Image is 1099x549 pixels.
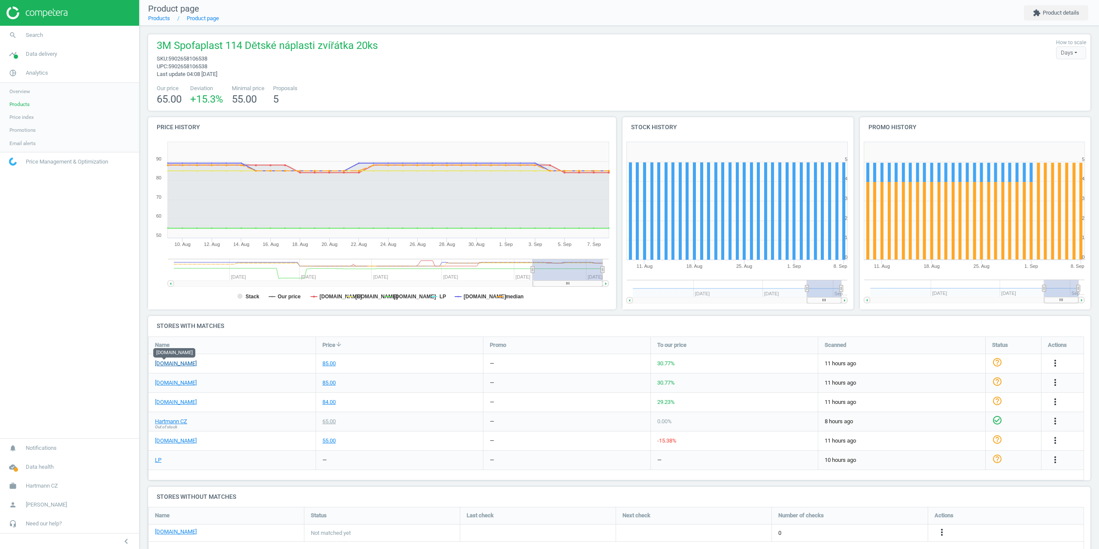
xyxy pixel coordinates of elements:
[9,140,36,147] span: Email alerts
[490,341,506,349] span: Promo
[9,101,30,108] span: Products
[157,63,168,70] span: upc :
[657,399,675,405] span: 29.23 %
[9,127,36,133] span: Promotions
[825,398,979,406] span: 11 hours ago
[26,501,67,509] span: [PERSON_NAME]
[1050,455,1060,465] i: more_vert
[992,434,1002,445] i: help_outline
[322,398,336,406] div: 84.00
[1050,358,1060,369] button: more_vert
[5,27,21,43] i: search
[155,512,170,520] span: Name
[157,93,182,105] span: 65.00
[156,194,161,200] text: 70
[845,215,847,221] text: 2
[440,294,446,300] tspan: LP
[778,529,781,537] span: 0
[622,117,853,137] h4: Stock history
[190,85,223,92] span: Deviation
[5,478,21,494] i: work
[1072,291,1085,296] tspan: Sep…
[845,255,847,260] text: 0
[311,529,351,537] span: Not matched yet
[992,357,1002,367] i: help_outline
[394,294,436,300] tspan: [DOMAIN_NAME]
[155,437,197,445] a: [DOMAIN_NAME]
[278,294,301,300] tspan: Our price
[825,341,846,349] span: Scanned
[168,63,207,70] span: 5902658106538
[657,418,672,425] span: 0.00 %
[246,294,259,300] tspan: Stack
[622,512,650,520] span: Next check
[860,117,1091,137] h4: Promo history
[153,348,195,358] div: [DOMAIN_NAME]
[1024,264,1038,269] tspan: 1. Sep
[787,264,801,269] tspan: 1. Sep
[9,114,34,121] span: Price index
[187,15,219,21] a: Product page
[490,456,494,464] div: —
[587,242,601,247] tspan: 7. Sep
[335,341,342,348] i: arrow_downward
[1050,416,1060,427] button: more_vert
[292,242,308,247] tspan: 18. Aug
[5,516,21,532] i: headset_mic
[273,85,298,92] span: Proposals
[322,242,337,247] tspan: 20. Aug
[835,291,848,296] tspan: Sep…
[1082,157,1084,162] text: 5
[148,3,199,14] span: Product page
[468,242,484,247] tspan: 30. Aug
[168,55,207,62] span: 5902658106538
[148,316,1090,336] h4: Stores with matches
[155,341,170,349] span: Name
[736,264,752,269] tspan: 25. Aug
[686,264,702,269] tspan: 18. Aug
[26,444,57,452] span: Notifications
[845,157,847,162] text: 5
[26,158,108,166] span: Price Management & Optimization
[5,459,21,475] i: cloud_done
[937,528,947,539] button: more_vert
[1082,215,1084,221] text: 2
[322,418,336,425] div: 65.00
[26,463,54,471] span: Data health
[156,213,161,218] text: 60
[1056,46,1086,59] div: Days
[26,31,43,39] span: Search
[937,528,947,538] i: more_vert
[499,242,513,247] tspan: 1. Sep
[155,398,197,406] a: [DOMAIN_NAME]
[156,156,161,161] text: 90
[156,233,161,238] text: 50
[1056,39,1086,46] label: How to scale
[657,360,675,367] span: 30.77 %
[825,418,979,425] span: 8 hours ago
[825,456,979,464] span: 10 hours ago
[1050,397,1060,407] i: more_vert
[157,39,378,55] span: 3M Spofaplast 114 Dětské náplasti zvířátka 20ks
[834,264,847,269] tspan: 8. Sep
[9,88,30,95] span: Overview
[845,196,847,201] text: 3
[263,242,279,247] tspan: 16. Aug
[155,379,197,387] a: [DOMAIN_NAME]
[825,379,979,387] span: 11 hours ago
[175,242,191,247] tspan: 10. Aug
[355,294,398,300] tspan: [DOMAIN_NAME]
[490,360,494,367] div: —
[490,379,494,387] div: —
[874,264,890,269] tspan: 11. Aug
[311,512,327,520] span: Status
[1050,416,1060,426] i: more_vert
[156,175,161,180] text: 80
[322,456,327,464] div: —
[778,512,824,520] span: Number of checks
[319,294,362,300] tspan: [DOMAIN_NAME]
[506,294,524,300] tspan: median
[1033,9,1041,17] i: extension
[1050,377,1060,388] i: more_vert
[657,341,686,349] span: To our price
